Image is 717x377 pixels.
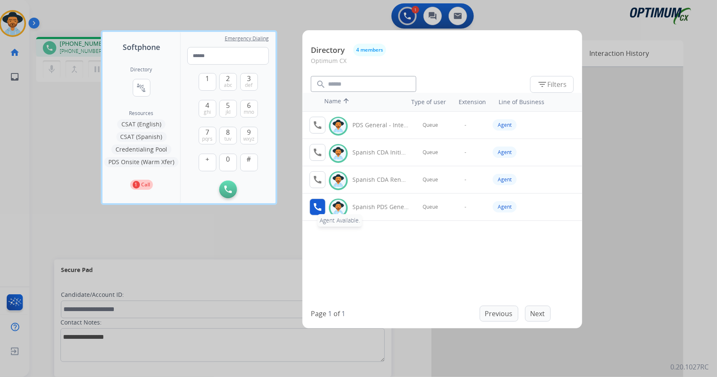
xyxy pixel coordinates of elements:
span: Queue [423,176,438,183]
h2: Directory [131,66,152,73]
th: Name [320,93,396,111]
span: 8 [226,127,230,137]
span: Resources [129,110,154,117]
button: CSAT (English) [117,119,165,129]
div: PDS General - Internal [352,121,409,129]
button: 9wxyz [240,127,258,144]
span: 1 [205,73,209,84]
mat-icon: call [313,175,323,185]
mat-icon: arrow_upward [341,97,351,107]
button: 0 [219,154,237,171]
span: abc [224,82,232,89]
span: + [205,154,209,164]
button: 1 [199,73,216,91]
span: 4 [205,100,209,110]
div: Agent [493,147,517,158]
span: tuv [225,136,232,142]
div: Spanish CDA Renewal General - Internal [352,175,409,184]
mat-icon: call [313,147,323,157]
div: Spanish PDS General - Internal [352,203,409,211]
img: call-button [224,186,232,193]
span: 2 [226,73,230,84]
button: # [240,154,258,171]
p: 1 [133,181,140,188]
span: jkl [226,109,231,115]
th: Extension [454,94,490,110]
p: of [334,309,340,319]
mat-icon: search [316,79,326,89]
span: 3 [247,73,251,84]
span: Emergency Dialing [225,35,269,42]
span: Softphone [123,41,160,53]
span: - [465,176,466,183]
span: 9 [247,127,251,137]
div: Agent [493,201,517,212]
span: ghi [204,109,211,115]
span: 7 [205,127,209,137]
span: 5 [226,100,230,110]
button: 6mno [240,100,258,118]
button: 4ghi [199,100,216,118]
span: Queue [423,204,438,210]
span: - [465,149,466,156]
mat-icon: call [313,202,323,212]
div: Spanish CDA Initial General - Internal [352,148,409,157]
mat-icon: call [313,120,323,130]
div: Agent Available. [318,214,362,227]
span: 0 [226,154,230,164]
button: 1Call [130,180,153,190]
span: Queue [423,149,438,156]
p: 0.20.1027RC [670,362,709,372]
div: Agent [493,174,517,185]
button: Credentialing Pool [111,144,171,154]
img: avatar [332,120,344,133]
span: pqrs [202,136,213,142]
button: 2abc [219,73,237,91]
span: Filters [537,79,567,89]
img: avatar [332,202,344,215]
span: wxyz [243,136,255,142]
p: Call [142,181,150,188]
p: Optimum CX [311,56,574,72]
span: mno [244,109,254,115]
mat-icon: connect_without_contact [137,83,147,93]
p: Page [311,309,326,319]
span: 6 [247,100,251,110]
button: CSAT (Spanish) [116,132,167,142]
img: avatar [332,147,344,160]
button: 8tuv [219,127,237,144]
mat-icon: filter_list [537,79,547,89]
img: avatar [332,174,344,187]
span: # [247,154,251,164]
button: 7pqrs [199,127,216,144]
button: 3def [240,73,258,91]
button: + [199,154,216,171]
span: def [245,82,253,89]
p: Directory [311,45,345,56]
th: Type of user [400,94,451,110]
button: Agent Available. [310,199,326,215]
span: - [465,122,466,128]
button: 4 members [353,44,386,56]
th: Line of Business [494,94,578,110]
button: PDS Onsite (Warm Xfer) [104,157,179,167]
span: Queue [423,122,438,128]
button: Filters [530,76,574,93]
div: Agent [493,119,517,131]
button: 5jkl [219,100,237,118]
span: - [465,204,466,210]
